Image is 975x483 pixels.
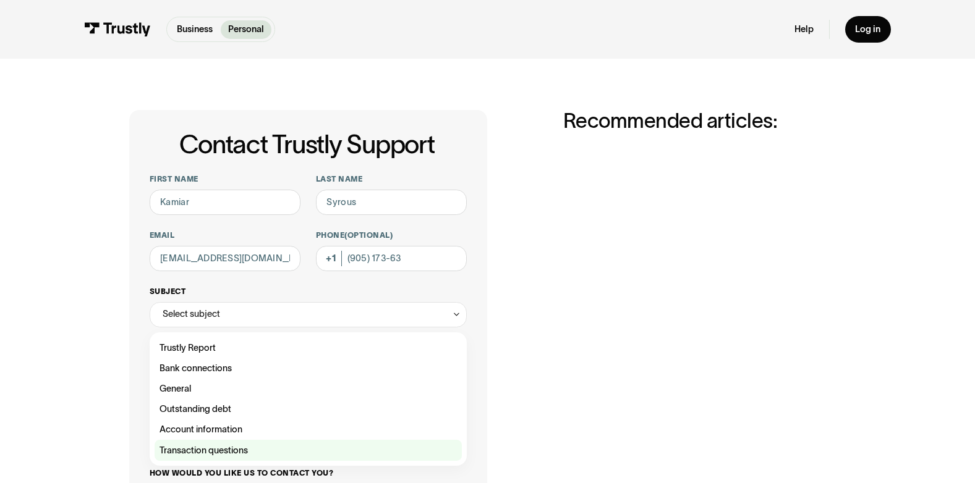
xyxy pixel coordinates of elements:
[150,174,300,185] label: First name
[316,230,467,241] label: Phone
[150,302,467,327] div: Select subject
[160,381,191,397] span: General
[316,190,467,215] input: Howard
[855,23,880,35] div: Log in
[169,20,221,39] a: Business
[84,22,151,36] img: Trustly Logo
[160,401,231,417] span: Outstanding debt
[150,468,467,479] label: How would you like us to contact you?
[150,327,467,466] nav: Select subject
[147,130,467,159] h1: Contact Trustly Support
[316,246,467,271] input: (555) 555-5555
[150,287,467,297] label: Subject
[150,246,300,271] input: alex@mail.com
[563,110,846,132] h2: Recommended articles:
[845,16,891,43] a: Log in
[150,230,300,241] label: Email
[150,190,300,215] input: Alex
[316,174,467,185] label: Last name
[160,443,248,458] span: Transaction questions
[344,231,393,239] span: (Optional)
[160,361,232,376] span: Bank connections
[160,340,216,356] span: Trustly Report
[228,23,264,36] p: Personal
[221,20,272,39] a: Personal
[160,422,242,437] span: Account information
[794,23,814,35] a: Help
[163,306,220,322] div: Select subject
[177,23,213,36] p: Business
